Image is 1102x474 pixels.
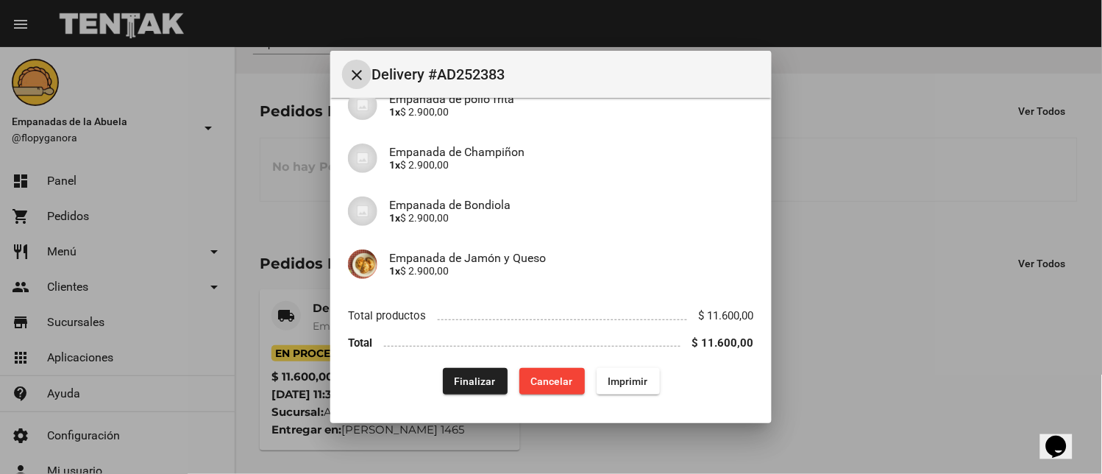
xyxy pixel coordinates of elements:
[389,212,754,224] p: $ 2.900,00
[389,106,400,118] b: 1x
[342,60,372,89] button: Cerrar
[608,375,648,387] span: Imprimir
[455,375,496,387] span: Finalizar
[443,368,508,395] button: Finalizar
[348,303,754,330] li: Total productos $ 11.600,00
[348,329,754,356] li: Total $ 11.600,00
[348,144,377,173] img: 07c47add-75b0-4ce5-9aba-194f44787723.jpg
[1040,415,1087,459] iframe: chat widget
[389,265,754,277] p: $ 2.900,00
[531,375,573,387] span: Cancelar
[389,145,754,159] h4: Empanada de Champiñon
[389,265,400,277] b: 1x
[389,92,754,106] h4: Empanada de pollo frita
[597,368,660,395] button: Imprimir
[348,197,377,226] img: 07c47add-75b0-4ce5-9aba-194f44787723.jpg
[348,66,366,84] mat-icon: Cerrar
[389,212,400,224] b: 1x
[389,159,400,171] b: 1x
[348,250,377,279] img: 72c15bfb-ac41-4ae4-a4f2-82349035ab42.jpg
[372,63,760,86] span: Delivery #AD252383
[348,91,377,120] img: 07c47add-75b0-4ce5-9aba-194f44787723.jpg
[389,159,754,171] p: $ 2.900,00
[389,198,754,212] h4: Empanada de Bondiola
[519,368,585,395] button: Cancelar
[389,106,754,118] p: $ 2.900,00
[389,251,754,265] h4: Empanada de Jamón y Queso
